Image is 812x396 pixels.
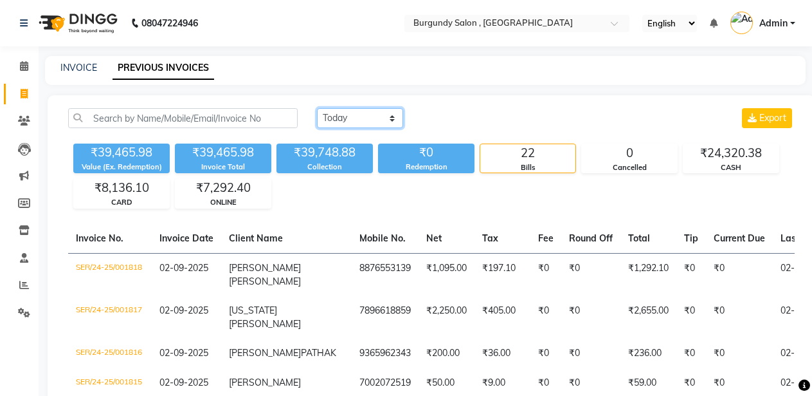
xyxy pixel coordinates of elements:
div: Bills [480,162,575,173]
td: ₹0 [561,253,620,296]
td: ₹0 [676,339,706,368]
a: PREVIOUS INVOICES [113,57,214,80]
span: PATHAK [301,347,336,359]
td: 8876553139 [352,253,419,296]
span: 02-09-2025 [159,305,208,316]
div: Value (Ex. Redemption) [73,162,170,173]
td: ₹197.10 [474,253,530,296]
td: ₹0 [530,339,561,368]
td: ₹36.00 [474,339,530,368]
td: ₹405.00 [474,296,530,339]
td: ₹1,095.00 [419,253,474,296]
img: logo [33,5,121,41]
span: Invoice No. [76,232,123,244]
td: ₹0 [676,296,706,339]
td: ₹200.00 [419,339,474,368]
td: ₹0 [561,339,620,368]
td: ₹0 [561,296,620,339]
div: ₹24,320.38 [683,144,779,162]
input: Search by Name/Mobile/Email/Invoice No [68,108,298,128]
div: CASH [683,162,779,173]
td: ₹0 [706,253,773,296]
span: Round Off [569,232,613,244]
div: 22 [480,144,575,162]
td: ₹2,250.00 [419,296,474,339]
div: ₹39,748.88 [276,144,373,162]
div: ONLINE [176,197,271,208]
span: [US_STATE] [PERSON_NAME] [229,305,301,330]
td: ₹2,655.00 [620,296,676,339]
div: CARD [74,197,169,208]
div: 0 [582,144,677,162]
div: Invoice Total [175,162,271,173]
td: 7896618859 [352,296,419,339]
div: ₹8,136.10 [74,179,169,197]
div: Collection [276,162,373,173]
td: SER/24-25/001816 [68,339,152,368]
span: Total [628,232,650,244]
td: 9365962343 [352,339,419,368]
td: ₹0 [706,339,773,368]
td: ₹0 [530,253,561,296]
span: 02-09-2025 [159,262,208,274]
img: Admin [730,12,753,34]
span: Invoice Date [159,232,213,244]
td: ₹0 [706,296,773,339]
span: Admin [759,17,788,30]
td: ₹0 [676,253,706,296]
span: Current Due [714,232,765,244]
div: ₹39,465.98 [73,144,170,162]
a: INVOICE [60,62,97,73]
td: SER/24-25/001818 [68,253,152,296]
span: [PERSON_NAME] [229,276,301,287]
div: Redemption [378,162,474,173]
td: ₹0 [530,296,561,339]
span: Tip [684,232,698,244]
td: SER/24-25/001817 [68,296,152,339]
div: ₹7,292.40 [176,179,271,197]
td: ₹236.00 [620,339,676,368]
button: Export [742,108,792,128]
div: Cancelled [582,162,677,173]
span: 02-09-2025 [159,377,208,388]
span: Fee [538,232,554,244]
span: 02-09-2025 [159,347,208,359]
span: Tax [482,232,498,244]
span: Export [759,112,786,124]
div: ₹0 [378,144,474,162]
span: [PERSON_NAME] [229,377,301,388]
div: ₹39,465.98 [175,144,271,162]
span: Net [426,232,442,244]
span: [PERSON_NAME] [229,262,301,274]
span: Mobile No. [359,232,406,244]
td: ₹1,292.10 [620,253,676,296]
span: [PERSON_NAME] [229,347,301,359]
b: 08047224946 [141,5,198,41]
span: Client Name [229,232,283,244]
